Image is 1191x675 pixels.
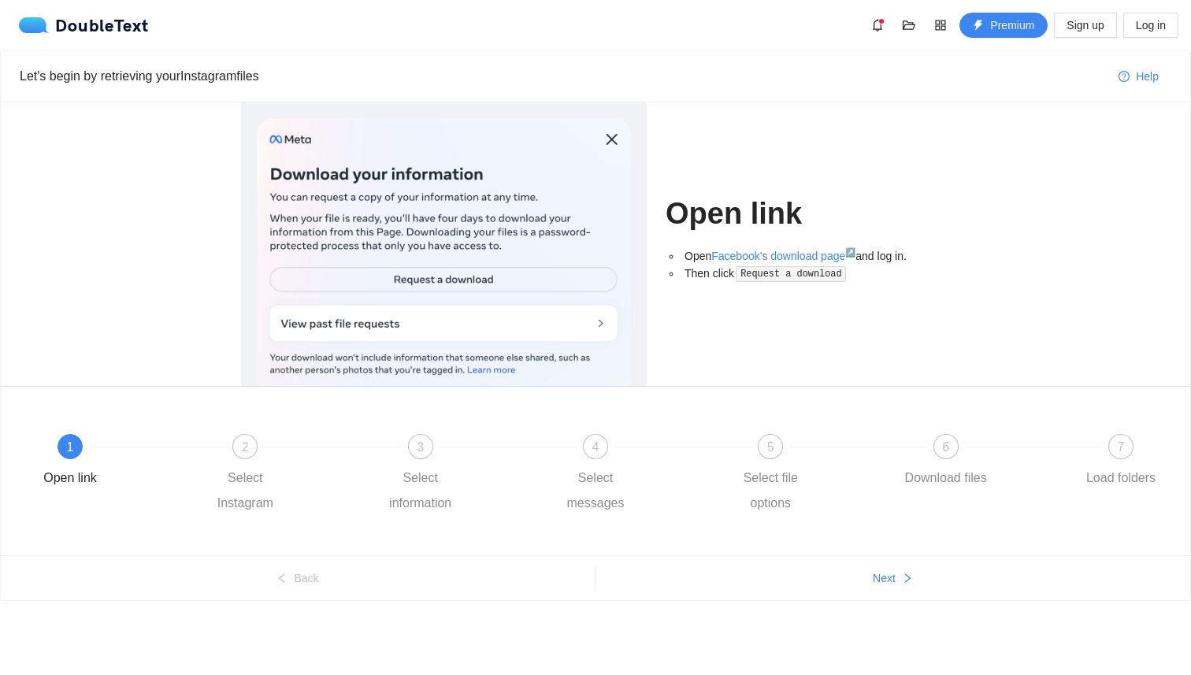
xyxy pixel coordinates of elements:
[736,266,846,282] code: Request a download
[929,19,952,32] span: appstore
[866,19,889,32] span: bell
[905,465,987,491] div: Download files
[417,440,424,454] span: 3
[199,465,291,516] div: Select Instagram
[592,440,599,454] span: 4
[550,465,641,516] div: Select messages
[896,13,922,38] button: folder-open
[1086,465,1156,491] div: Load folders
[67,440,74,454] span: 1
[666,195,950,232] h1: Open link
[1136,68,1159,85] span: Help
[900,434,1075,491] div: 6Download files
[845,247,855,257] sup: ↗
[375,465,466,516] div: Select information
[19,17,149,33] a: logoDoubleText
[1123,13,1178,38] button: Log in
[990,17,1034,34] span: Premium
[43,465,97,491] div: Open link
[767,440,774,454] span: 5
[928,13,953,38] button: appstore
[242,440,249,454] span: 2
[959,13,1048,38] button: thunderboltPremium
[902,573,913,585] span: right
[865,13,890,38] button: bell
[1,566,595,591] button: leftBack
[199,434,374,516] div: 2Select Instagram
[1106,64,1171,89] button: question-circleHelp
[595,566,1190,591] button: Nextright
[1067,17,1104,34] span: Sign up
[873,569,896,587] span: Next
[681,247,950,265] li: Open and log in.
[897,19,921,32] span: folder-open
[973,20,984,32] span: thunderbolt
[19,17,149,33] div: DoubleText
[375,434,550,516] div: 3Select information
[24,434,199,491] div: 1Open link
[550,434,725,516] div: 4Select messages
[1119,71,1130,83] span: question-circle
[1136,17,1166,34] span: Log in
[681,265,950,283] li: Then click
[725,434,900,516] div: 5Select file options
[20,66,1106,86] div: Let's begin by retrieving your Instagram files
[1075,434,1167,491] div: 7Load folders
[1118,440,1125,454] span: 7
[711,250,855,262] a: Facebook's download page↗
[942,440,949,454] span: 6
[1054,13,1116,38] button: Sign up
[19,17,55,33] img: logo
[725,465,816,516] div: Select file options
